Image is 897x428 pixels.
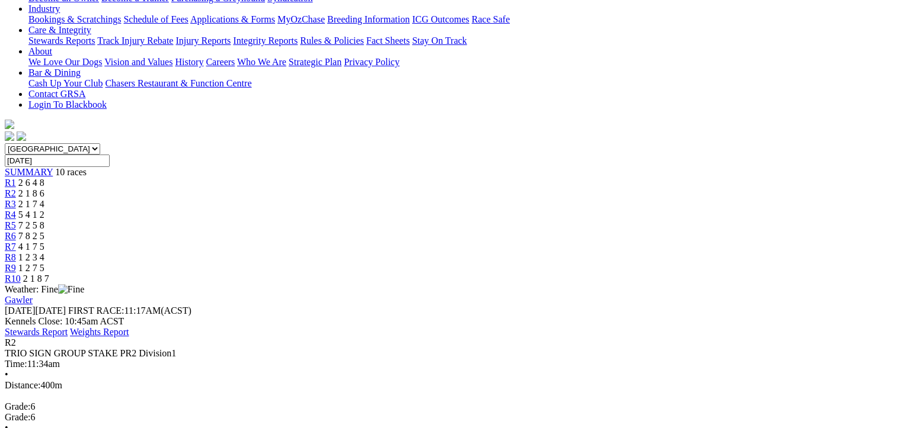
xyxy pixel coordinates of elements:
span: Weather: Fine [5,284,84,294]
a: R7 [5,242,16,252]
a: About [28,46,52,56]
a: History [175,57,203,67]
div: 6 [5,412,892,423]
a: R4 [5,210,16,220]
a: Careers [206,57,235,67]
div: Kennels Close: 10:45am ACST [5,316,892,327]
span: [DATE] [5,305,66,316]
a: Chasers Restaurant & Function Centre [105,78,251,88]
a: Privacy Policy [344,57,400,67]
span: 10 races [55,167,87,177]
a: Injury Reports [175,36,231,46]
span: [DATE] [5,305,36,316]
a: Stewards Reports [28,36,95,46]
span: Grade: [5,401,31,411]
div: Industry [28,14,892,25]
a: Cash Up Your Club [28,78,103,88]
span: R2 [5,337,16,347]
a: R2 [5,188,16,198]
a: Integrity Reports [233,36,298,46]
div: About [28,57,892,67]
span: 5 4 1 2 [18,210,44,220]
span: Distance: [5,380,40,390]
a: R1 [5,178,16,188]
a: Strategic Plan [289,57,341,67]
a: Applications & Forms [190,14,275,24]
span: • [5,369,8,379]
img: Fine [58,284,84,295]
a: Schedule of Fees [123,14,188,24]
div: Bar & Dining [28,78,892,89]
img: logo-grsa-white.png [5,120,14,129]
a: We Love Our Dogs [28,57,102,67]
div: 6 [5,401,892,412]
a: Vision and Values [104,57,173,67]
span: Time: [5,359,27,369]
a: Bar & Dining [28,67,81,78]
a: Rules & Policies [300,36,364,46]
a: Race Safe [471,14,509,24]
span: 11:17AM(ACST) [68,305,191,316]
a: R10 [5,273,21,284]
span: 1 2 3 4 [18,252,44,262]
div: 400m [5,380,892,391]
div: TRIO SIGN GROUP STAKE PR2 Division1 [5,348,892,359]
a: Weights Report [70,327,129,337]
a: Gawler [5,295,33,305]
a: Fact Sheets [366,36,410,46]
a: R3 [5,199,16,209]
div: 11:34am [5,359,892,369]
a: R8 [5,252,16,262]
span: 2 1 8 6 [18,188,44,198]
a: Contact GRSA [28,89,85,99]
a: Track Injury Rebate [97,36,173,46]
div: Care & Integrity [28,36,892,46]
a: R9 [5,263,16,273]
a: MyOzChase [277,14,325,24]
a: Login To Blackbook [28,99,107,110]
a: Industry [28,4,60,14]
a: Who We Are [237,57,286,67]
span: Grade: [5,412,31,422]
img: facebook.svg [5,131,14,141]
a: Stewards Report [5,327,68,337]
span: 7 8 2 5 [18,231,44,241]
a: Bookings & Scratchings [28,14,121,24]
span: FIRST RACE: [68,305,124,316]
span: 1 2 7 5 [18,263,44,273]
input: Select date [5,155,110,167]
span: 4 1 7 5 [18,242,44,252]
a: Care & Integrity [28,25,91,35]
span: 2 1 8 7 [23,273,49,284]
span: 7 2 5 8 [18,220,44,230]
span: 2 6 4 8 [18,178,44,188]
a: R5 [5,220,16,230]
span: 2 1 7 4 [18,199,44,209]
a: SUMMARY [5,167,53,177]
img: twitter.svg [17,131,26,141]
a: R6 [5,231,16,241]
a: Stay On Track [412,36,467,46]
a: Breeding Information [327,14,410,24]
a: ICG Outcomes [412,14,469,24]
